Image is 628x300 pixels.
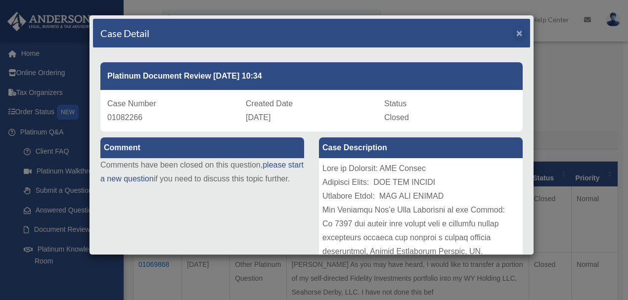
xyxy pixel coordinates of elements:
p: Comments have been closed on this question, if you need to discuss this topic further. [100,158,304,186]
h4: Case Detail [100,26,149,40]
span: 01082266 [107,113,142,122]
span: Status [384,99,406,108]
span: [DATE] [246,113,270,122]
a: please start a new question [100,161,304,183]
button: Close [516,28,523,38]
span: Created Date [246,99,293,108]
label: Comment [100,137,304,158]
div: Platinum Document Review [DATE] 10:34 [100,62,523,90]
span: × [516,27,523,39]
span: Closed [384,113,409,122]
span: Case Number [107,99,156,108]
label: Case Description [319,137,523,158]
